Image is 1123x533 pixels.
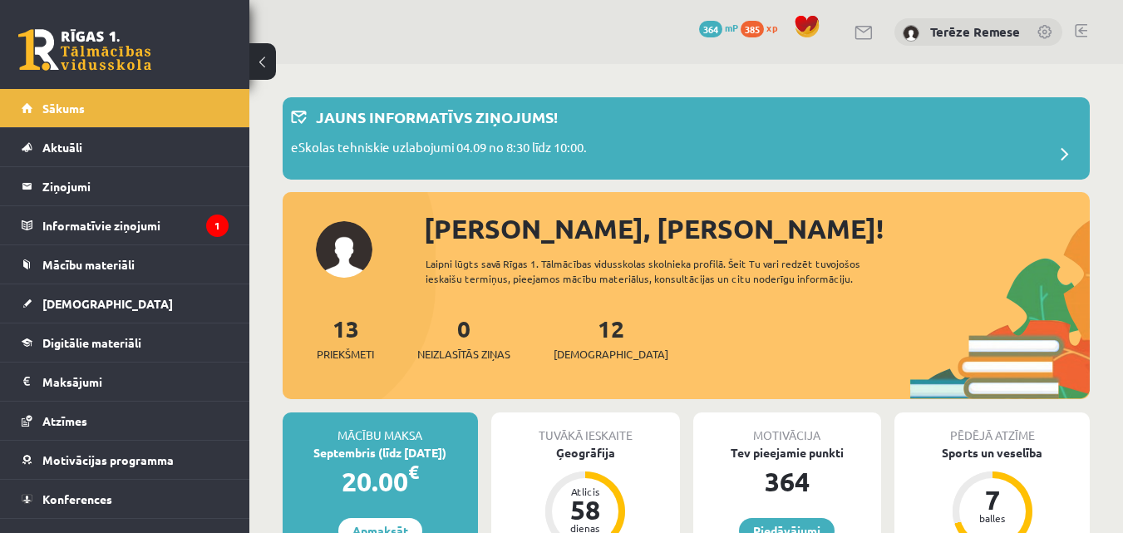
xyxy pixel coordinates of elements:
div: Pēdējā atzīme [894,412,1090,444]
div: Motivācija [693,412,882,444]
span: Motivācijas programma [42,452,174,467]
div: 364 [693,461,882,501]
a: Atzīmes [22,402,229,440]
a: Digitālie materiāli [22,323,229,362]
div: Septembris (līdz [DATE]) [283,444,478,461]
div: dienas [560,523,610,533]
div: Sports un veselība [894,444,1090,461]
div: balles [968,513,1017,523]
span: Atzīmes [42,413,87,428]
a: 13Priekšmeti [317,313,374,363]
div: Ģeogrāfija [491,444,680,461]
span: Mācību materiāli [42,257,135,272]
div: Tev pieejamie punkti [693,444,882,461]
a: 12[DEMOGRAPHIC_DATA] [554,313,668,363]
div: Tuvākā ieskaite [491,412,680,444]
span: € [408,460,419,484]
div: Mācību maksa [283,412,478,444]
span: Digitālie materiāli [42,335,141,350]
div: 20.00 [283,461,478,501]
p: Jauns informatīvs ziņojums! [316,106,558,128]
a: Aktuāli [22,128,229,166]
span: [DEMOGRAPHIC_DATA] [554,346,668,363]
a: Rīgas 1. Tālmācības vidusskola [18,29,151,71]
div: 7 [968,486,1017,513]
div: 58 [560,496,610,523]
span: mP [725,21,738,34]
a: 364 mP [699,21,738,34]
legend: Ziņojumi [42,167,229,205]
span: Konferences [42,491,112,506]
span: Sākums [42,101,85,116]
span: Aktuāli [42,140,82,155]
i: 1 [206,215,229,237]
div: Atlicis [560,486,610,496]
a: Terēze Remese [930,23,1020,40]
a: Konferences [22,480,229,518]
a: Sākums [22,89,229,127]
a: Maksājumi [22,363,229,401]
span: [DEMOGRAPHIC_DATA] [42,296,173,311]
a: Informatīvie ziņojumi1 [22,206,229,244]
a: Motivācijas programma [22,441,229,479]
div: Laipni lūgts savā Rīgas 1. Tālmācības vidusskolas skolnieka profilā. Šeit Tu vari redzēt tuvojošo... [426,256,910,286]
span: Priekšmeti [317,346,374,363]
a: 0Neizlasītās ziņas [417,313,510,363]
a: Jauns informatīvs ziņojums! eSkolas tehniskie uzlabojumi 04.09 no 8:30 līdz 10:00. [291,106,1081,171]
span: Neizlasītās ziņas [417,346,510,363]
div: [PERSON_NAME], [PERSON_NAME]! [424,209,1090,249]
img: Terēze Remese [903,25,919,42]
span: 364 [699,21,722,37]
legend: Informatīvie ziņojumi [42,206,229,244]
span: 385 [741,21,764,37]
span: xp [766,21,777,34]
a: Mācību materiāli [22,245,229,284]
p: eSkolas tehniskie uzlabojumi 04.09 no 8:30 līdz 10:00. [291,138,587,161]
a: [DEMOGRAPHIC_DATA] [22,284,229,323]
a: Ziņojumi [22,167,229,205]
legend: Maksājumi [42,363,229,401]
a: 385 xp [741,21,786,34]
